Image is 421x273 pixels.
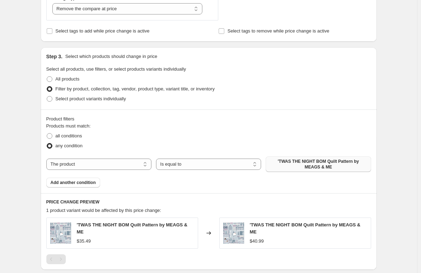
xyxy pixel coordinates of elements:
span: Select tags to remove while price change is active [227,28,329,34]
span: 1 product variant would be affected by this price change: [46,208,161,213]
span: Add another condition [51,180,96,185]
div: $40.99 [250,238,264,245]
span: 'TWAS THE NIGHT BOM Quilt Pattern by MEAGS & ME [270,159,367,170]
h6: PRICE CHANGE PREVIEW [46,199,371,205]
span: any condition [56,143,83,148]
div: Product filters [46,115,371,123]
span: Filter by product, collection, tag, vendor, product type, variant title, or inventory [56,86,215,91]
span: 'TWAS THE NIGHT BOM Quilt Pattern by MEAGS & ME [77,222,188,235]
button: 'TWAS THE NIGHT BOM Quilt Pattern by MEAGS & ME [266,156,371,172]
button: Add another condition [46,178,100,188]
p: Select which products should change in price [65,53,157,60]
span: Select all products, use filters, or select products variants individually [46,66,186,72]
span: all conditions [56,133,82,138]
span: Select product variants individually [56,96,126,101]
span: 'TWAS THE NIGHT BOM Quilt Pattern by MEAGS & ME [250,222,361,235]
nav: Pagination [46,254,66,264]
span: All products [56,76,80,82]
h2: Step 3. [46,53,63,60]
span: Select tags to add while price change is active [56,28,150,34]
div: $35.49 [77,238,91,245]
img: twasthenight_77715988-2e40-4198-a32b-6ec7c4779665_80x.jpg [223,222,244,244]
img: twasthenight_77715988-2e40-4198-a32b-6ec7c4779665_80x.jpg [50,222,71,244]
span: Products must match: [46,123,91,129]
